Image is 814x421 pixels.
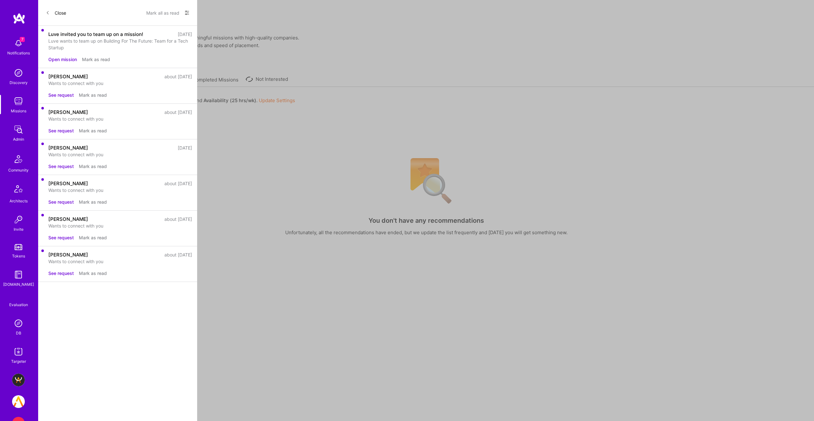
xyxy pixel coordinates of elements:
[11,182,26,198] img: Architects
[79,270,107,277] button: Mark as read
[12,213,25,226] img: Invite
[16,330,21,336] div: DB
[12,67,25,79] img: discovery
[82,56,110,63] button: Mark as read
[12,95,25,108] img: teamwork
[48,187,192,193] div: Wants to connect with you
[15,244,22,250] img: tokens
[79,92,107,98] button: Mark as read
[79,127,107,134] button: Mark as read
[164,216,192,222] div: about [DATE]
[79,199,107,205] button: Mark as read
[11,108,26,114] div: Missions
[7,50,30,56] div: Notifications
[12,345,25,358] img: Skill Targeter
[164,109,192,116] div: about [DATE]
[48,199,74,205] button: See request
[14,226,24,233] div: Invite
[12,253,25,259] div: Tokens
[79,163,107,170] button: Mark as read
[48,251,88,258] div: [PERSON_NAME]
[12,123,25,136] img: admin teamwork
[3,281,34,288] div: [DOMAIN_NAME]
[10,374,26,386] a: BuildTeam
[46,8,66,18] button: Close
[12,374,25,386] img: BuildTeam
[16,297,21,301] i: icon SelectionTeam
[48,31,143,38] div: Luve invited you to team up on a mission!
[48,258,192,265] div: Wants to connect with you
[48,180,88,187] div: [PERSON_NAME]
[12,37,25,50] img: bell
[11,151,26,167] img: Community
[12,395,25,408] img: A.Team: internal dev team - join us in developing the A.Team platform
[48,116,192,122] div: Wants to connect with you
[146,8,179,18] button: Mark all as read
[178,31,192,38] div: [DATE]
[164,73,192,80] div: about [DATE]
[48,56,77,63] button: Open mission
[48,92,74,98] button: See request
[20,37,25,42] span: 7
[48,270,74,277] button: See request
[10,198,28,204] div: Architects
[48,151,192,158] div: Wants to connect with you
[48,216,88,222] div: [PERSON_NAME]
[11,358,26,365] div: Targeter
[48,144,88,151] div: [PERSON_NAME]
[48,222,192,229] div: Wants to connect with you
[79,234,107,241] button: Mark as read
[9,301,28,308] div: Evaluation
[178,144,192,151] div: [DATE]
[164,251,192,258] div: about [DATE]
[48,163,74,170] button: See request
[48,234,74,241] button: See request
[10,79,28,86] div: Discovery
[12,317,25,330] img: Admin Search
[48,38,192,51] div: Luve wants to team up on Building For The Future: Team for a Tech Startup
[13,13,25,24] img: logo
[48,127,74,134] button: See request
[10,395,26,408] a: A.Team: internal dev team - join us in developing the A.Team platform
[8,167,29,173] div: Community
[13,136,24,143] div: Admin
[164,180,192,187] div: about [DATE]
[48,109,88,116] div: [PERSON_NAME]
[48,80,192,87] div: Wants to connect with you
[48,73,88,80] div: [PERSON_NAME]
[12,268,25,281] img: guide book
